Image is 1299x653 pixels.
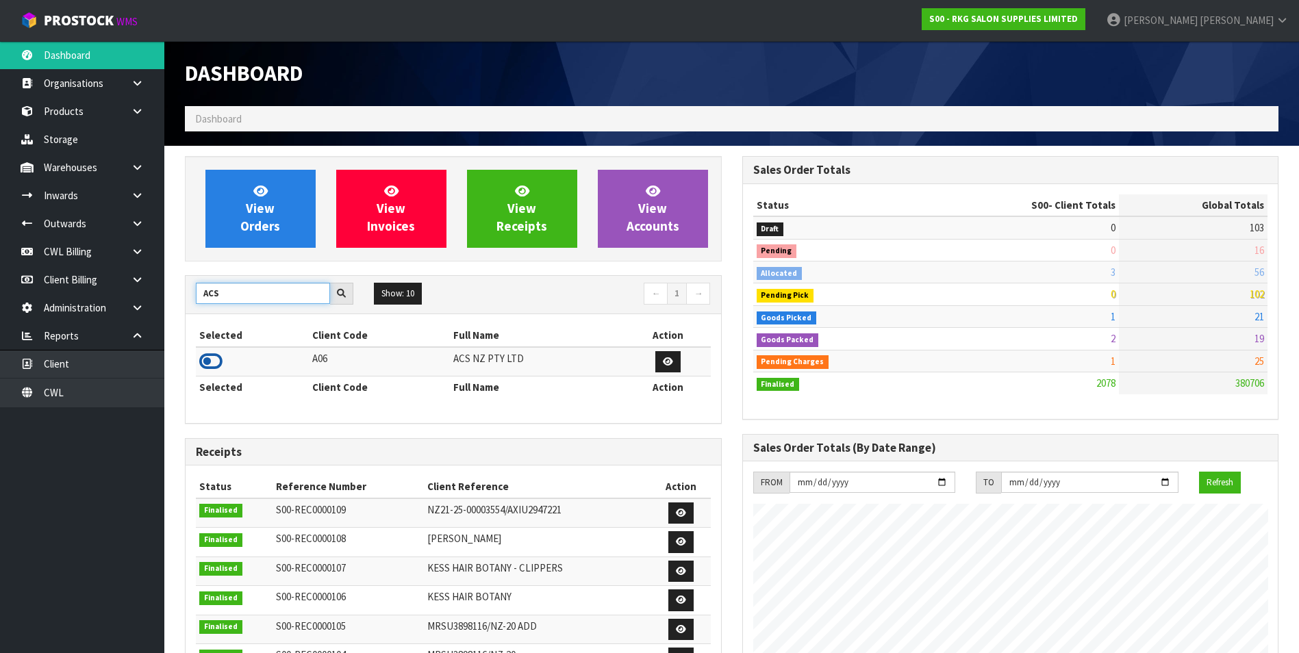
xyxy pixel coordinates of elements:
[196,283,330,304] input: Search clients
[199,504,242,517] span: Finalised
[1124,14,1198,27] span: [PERSON_NAME]
[1111,244,1115,257] span: 0
[427,561,563,574] span: KESS HAIR BOTANY - CLIPPERS
[1250,287,1264,300] span: 102
[1031,199,1048,212] span: S00
[240,183,280,234] span: View Orders
[195,112,242,125] span: Dashboard
[757,355,829,369] span: Pending Charges
[196,446,711,459] h3: Receipts
[199,591,242,605] span: Finalised
[21,12,38,29] img: cube-alt.png
[1111,266,1115,279] span: 3
[923,194,1119,216] th: - Client Totals
[273,476,423,498] th: Reference Number
[922,8,1085,30] a: S00 - RKG SALON SUPPLIES LIMITED
[757,289,814,303] span: Pending Pick
[757,333,819,347] span: Goods Packed
[757,244,797,258] span: Pending
[1111,287,1115,300] span: 0
[976,472,1001,494] div: TO
[1111,355,1115,368] span: 1
[627,183,679,234] span: View Accounts
[753,441,1268,454] h3: Sales Order Totals (By Date Range)
[753,472,790,494] div: FROM
[450,324,625,346] th: Full Name
[1254,244,1264,257] span: 16
[336,170,446,248] a: ViewInvoices
[199,562,242,576] span: Finalised
[625,376,711,398] th: Action
[757,267,803,281] span: Allocated
[196,324,309,346] th: Selected
[757,222,784,236] span: Draft
[1111,332,1115,345] span: 2
[367,183,415,234] span: View Invoices
[753,194,923,216] th: Status
[757,378,800,392] span: Finalised
[199,533,242,547] span: Finalised
[427,590,512,603] span: KESS HAIR BOTANY
[199,620,242,634] span: Finalised
[1200,14,1274,27] span: [PERSON_NAME]
[450,347,625,376] td: ACS NZ PTY LTD
[44,12,114,29] span: ProStock
[276,503,346,516] span: S00-REC0000109
[496,183,547,234] span: View Receipts
[374,283,422,305] button: Show: 10
[116,15,138,28] small: WMS
[196,376,309,398] th: Selected
[644,283,668,305] a: ←
[1254,266,1264,279] span: 56
[1254,355,1264,368] span: 25
[309,347,450,376] td: A06
[450,376,625,398] th: Full Name
[1111,310,1115,323] span: 1
[205,170,316,248] a: ViewOrders
[757,311,817,325] span: Goods Picked
[424,476,652,498] th: Client Reference
[427,619,537,632] span: MRSU3898116/NZ-20 ADD
[185,60,303,87] span: Dashboard
[276,590,346,603] span: S00-REC0000106
[309,324,450,346] th: Client Code
[652,476,710,498] th: Action
[196,476,273,498] th: Status
[276,532,346,545] span: S00-REC0000108
[598,170,708,248] a: ViewAccounts
[1250,221,1264,234] span: 103
[686,283,710,305] a: →
[427,532,501,545] span: [PERSON_NAME]
[1254,310,1264,323] span: 21
[464,283,711,307] nav: Page navigation
[929,13,1078,25] strong: S00 - RKG SALON SUPPLIES LIMITED
[1119,194,1268,216] th: Global Totals
[1254,332,1264,345] span: 19
[276,619,346,632] span: S00-REC0000105
[1199,472,1241,494] button: Refresh
[1096,376,1115,389] span: 2078
[667,283,687,305] a: 1
[753,164,1268,177] h3: Sales Order Totals
[309,376,450,398] th: Client Code
[1111,221,1115,234] span: 0
[467,170,577,248] a: ViewReceipts
[1235,376,1264,389] span: 380706
[427,503,562,516] span: NZ21-25-00003554/AXIU2947221
[276,561,346,574] span: S00-REC0000107
[625,324,711,346] th: Action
